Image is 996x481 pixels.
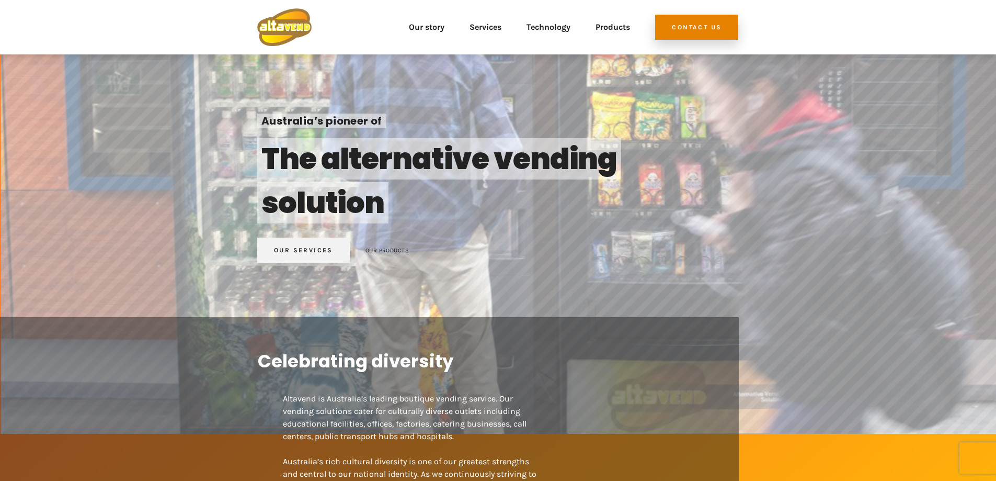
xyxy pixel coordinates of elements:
[655,15,738,40] a: Contact Us
[324,8,630,46] nav: Top Menu
[596,8,630,46] a: Products
[365,247,409,254] a: OUR PRODUCTS
[470,8,501,46] a: Services
[257,114,386,128] span: Australia’s pioneer of
[258,349,714,374] h3: Celebrating diversity
[409,8,444,46] a: Our story
[261,138,617,223] strong: The alternative vending solution
[257,238,350,263] a: OUR SERVICES
[526,8,570,46] a: Technology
